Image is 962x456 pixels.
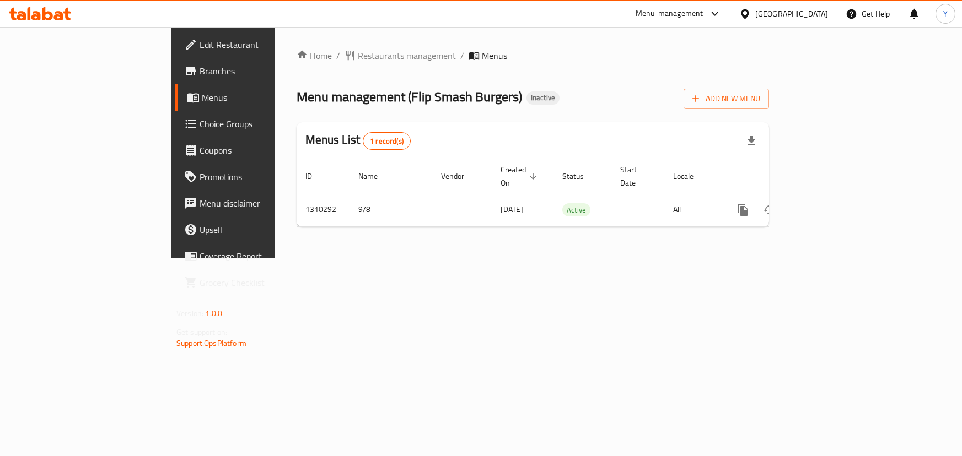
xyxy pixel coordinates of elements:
div: Menu-management [636,7,703,20]
a: Promotions [175,164,331,190]
a: Edit Restaurant [175,31,331,58]
span: Branches [200,64,323,78]
th: Actions [721,160,845,193]
span: Upsell [200,223,323,236]
span: Promotions [200,170,323,183]
span: Restaurants management [358,49,456,62]
span: Add New Menu [692,92,760,106]
a: Menus [175,84,331,111]
span: Version: [176,306,203,321]
span: Menus [202,91,323,104]
a: Coverage Report [175,243,331,269]
nav: breadcrumb [297,49,769,62]
span: Coupons [200,144,323,157]
span: Choice Groups [200,117,323,131]
h2: Menus List [305,132,411,150]
span: Created On [501,163,540,189]
li: / [460,49,464,62]
a: Coupons [175,137,331,164]
span: Get support on: [176,325,227,339]
a: Support.OpsPlatform [176,336,246,350]
span: 1.0.0 [205,306,222,321]
button: Change Status [756,197,783,223]
div: Inactive [526,91,560,105]
a: Menu disclaimer [175,190,331,216]
span: ID [305,170,326,183]
div: Active [562,203,590,216]
span: Vendor [441,170,479,183]
span: Edit Restaurant [200,38,323,51]
td: 9/8 [350,193,432,226]
span: Coverage Report [200,249,323,263]
a: Restaurants management [345,49,456,62]
span: Menu disclaimer [200,197,323,210]
span: Y [943,8,948,20]
div: Total records count [363,132,411,150]
td: - [611,193,664,226]
span: Status [562,170,598,183]
button: Add New Menu [684,89,769,109]
span: Inactive [526,93,560,102]
span: Grocery Checklist [200,276,323,289]
a: Grocery Checklist [175,269,331,296]
td: All [664,193,721,226]
span: Menus [482,49,507,62]
table: enhanced table [297,160,845,227]
span: 1 record(s) [363,136,410,146]
span: [DATE] [501,202,523,216]
button: more [730,197,756,223]
span: Menu management ( Flip Smash Burgers ) [297,84,522,109]
div: [GEOGRAPHIC_DATA] [755,8,828,20]
a: Upsell [175,216,331,243]
span: Name [358,170,392,183]
li: / [336,49,340,62]
span: Active [562,204,590,216]
a: Choice Groups [175,111,331,137]
span: Start Date [620,163,651,189]
div: Export file [738,128,765,154]
a: Branches [175,58,331,84]
span: Locale [673,170,708,183]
